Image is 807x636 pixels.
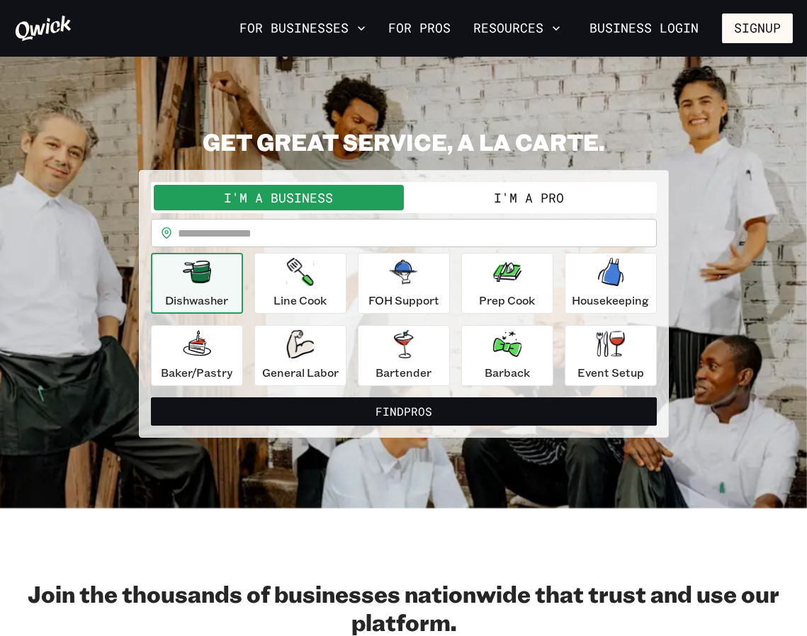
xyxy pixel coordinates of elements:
button: Signup [722,13,793,43]
p: Event Setup [577,364,644,381]
button: Event Setup [565,325,657,386]
button: Baker/Pastry [151,325,243,386]
button: For Businesses [234,16,371,40]
p: Housekeeping [572,292,649,309]
p: Baker/Pastry [161,364,232,381]
button: Housekeeping [565,253,657,314]
p: Barback [485,364,530,381]
p: General Labor [262,364,339,381]
button: Dishwasher [151,253,243,314]
button: FOH Support [358,253,450,314]
h2: Join the thousands of businesses nationwide that trust and use our platform. [14,579,793,636]
button: I'm a Pro [404,185,654,210]
button: Bartender [358,325,450,386]
button: Line Cook [254,253,346,314]
p: Prep Cook [479,292,535,309]
p: Bartender [376,364,431,381]
button: Resources [468,16,566,40]
h2: GET GREAT SERVICE, A LA CARTE. [139,127,669,156]
a: For Pros [383,16,456,40]
a: Business Login [577,13,711,43]
p: FOH Support [368,292,439,309]
p: Line Cook [273,292,327,309]
button: I'm a Business [154,185,404,210]
button: FindPros [151,397,657,426]
button: General Labor [254,325,346,386]
p: Dishwasher [165,292,228,309]
button: Barback [461,325,553,386]
button: Prep Cook [461,253,553,314]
